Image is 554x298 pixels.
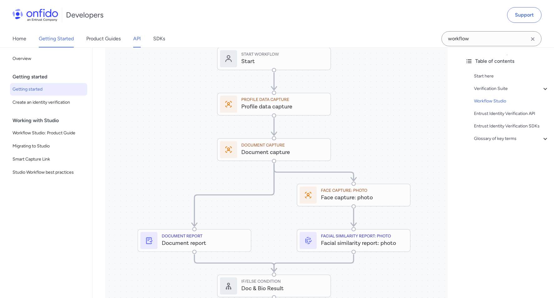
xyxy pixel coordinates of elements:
[86,30,121,47] a: Product Guides
[13,30,26,47] a: Home
[474,85,549,92] a: Verification Suite
[10,83,87,96] a: Getting started
[13,169,85,176] span: Studio Workflow best practices
[10,140,87,152] a: Migrating to Studio
[13,9,58,21] img: Onfido Logo
[13,156,85,163] span: Smart Capture Link
[474,110,549,117] a: Entrust Identity Verification API
[465,57,549,65] div: Table of contents
[10,153,87,166] a: Smart Capture Link
[474,122,549,130] a: Entrust Identity Verification SDKs
[10,127,87,139] a: Workflow Studio: Product Guide
[13,114,90,127] div: Working with Studio
[13,99,85,106] span: Create an identity verification
[39,30,74,47] a: Getting Started
[13,86,85,93] span: Getting started
[66,10,103,20] h1: Developers
[529,35,536,43] svg: Clear search field button
[133,30,141,47] a: API
[507,7,541,23] a: Support
[13,71,90,83] div: Getting started
[153,30,165,47] a: SDKs
[10,52,87,65] a: Overview
[474,135,549,142] a: Glossary of key terms
[10,166,87,179] a: Studio Workflow best practices
[474,72,549,80] a: Start here
[441,31,541,46] input: Onfido search input field
[474,97,549,105] a: Workflow Studio
[13,129,85,137] span: Workflow Studio: Product Guide
[10,96,87,109] a: Create an identity verification
[13,55,85,62] span: Overview
[13,142,85,150] span: Migrating to Studio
